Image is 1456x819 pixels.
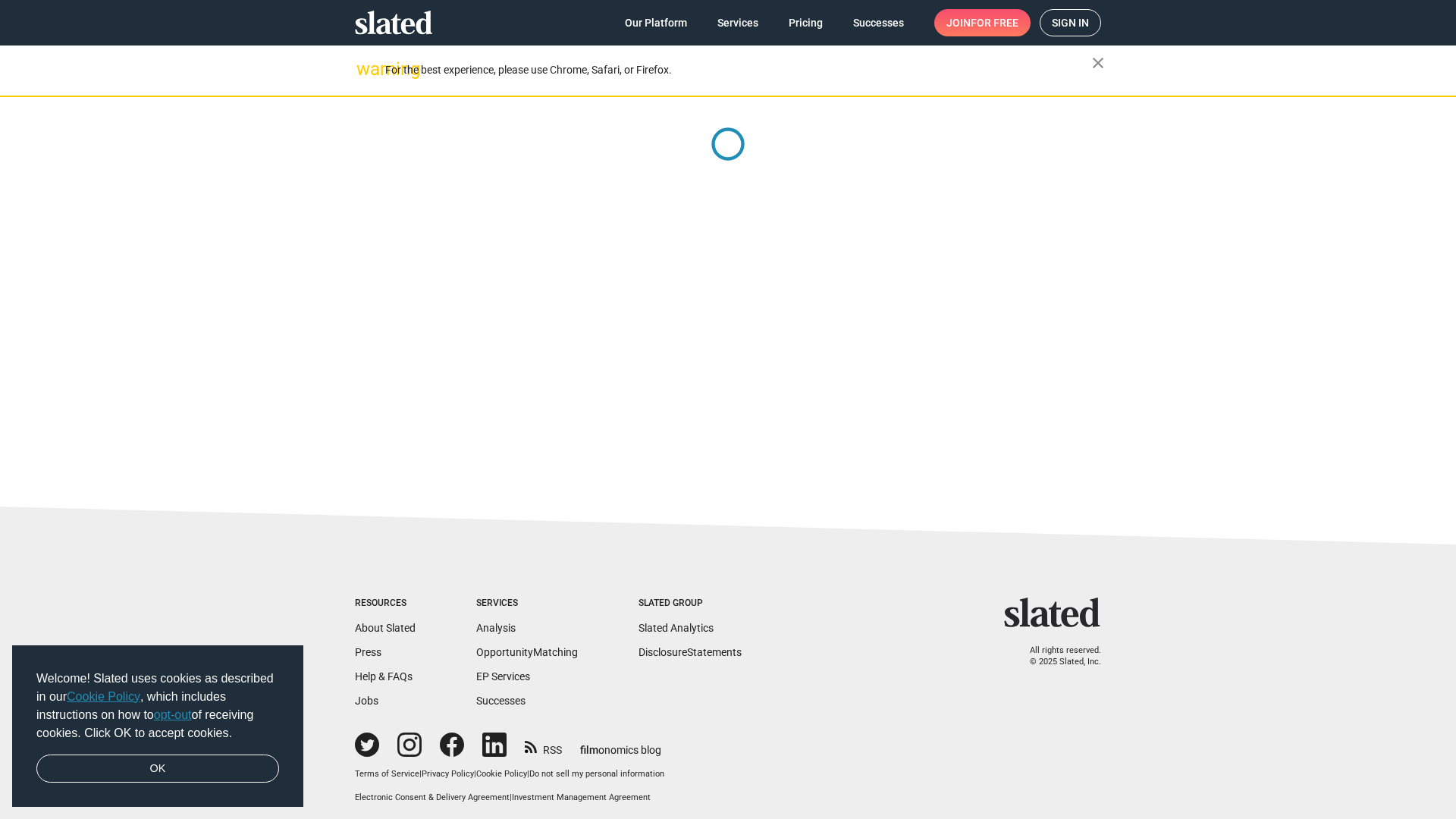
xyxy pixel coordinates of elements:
[510,792,512,802] span: |
[527,769,529,779] span: |
[717,9,758,36] span: Services
[639,646,742,658] a: DisclosureStatements
[356,60,375,78] mat-icon: warning
[385,60,1092,80] div: For the best experience, please use Chrome, Safari, or Firefox.
[476,646,578,658] a: OpportunityMatching
[525,734,562,758] a: RSS
[355,792,510,802] a: Electronic Consent & Delivery Agreement
[36,755,279,783] a: dismiss cookie message
[476,598,578,610] div: Services
[841,9,916,36] a: Successes
[934,9,1031,36] a: Joinfor free
[476,695,526,707] a: Successes
[422,769,474,779] a: Privacy Policy
[474,769,476,779] span: |
[580,731,661,758] a: filmonomics blog
[789,9,823,36] span: Pricing
[639,598,742,610] div: Slated Group
[946,9,1018,36] span: Join
[777,9,835,36] a: Pricing
[476,670,530,682] a: EP Services
[419,769,422,779] span: |
[625,9,687,36] span: Our Platform
[1040,9,1101,36] a: Sign in
[971,9,1018,36] span: for free
[1014,645,1101,667] p: All rights reserved. © 2025 Slated, Inc.
[705,9,770,36] a: Services
[12,645,303,808] div: cookieconsent
[1052,10,1089,36] span: Sign in
[512,792,651,802] a: Investment Management Agreement
[476,622,516,634] a: Analysis
[529,769,664,780] button: Do not sell my personal information
[853,9,904,36] span: Successes
[355,769,419,779] a: Terms of Service
[67,690,140,703] a: Cookie Policy
[355,695,378,707] a: Jobs
[355,646,381,658] a: Press
[613,9,699,36] a: Our Platform
[355,598,416,610] div: Resources
[355,670,413,682] a: Help & FAQs
[154,708,192,721] a: opt-out
[355,622,416,634] a: About Slated
[36,670,279,742] span: Welcome! Slated uses cookies as described in our , which includes instructions on how to of recei...
[639,622,714,634] a: Slated Analytics
[1089,54,1107,72] mat-icon: close
[580,744,598,756] span: film
[476,769,527,779] a: Cookie Policy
